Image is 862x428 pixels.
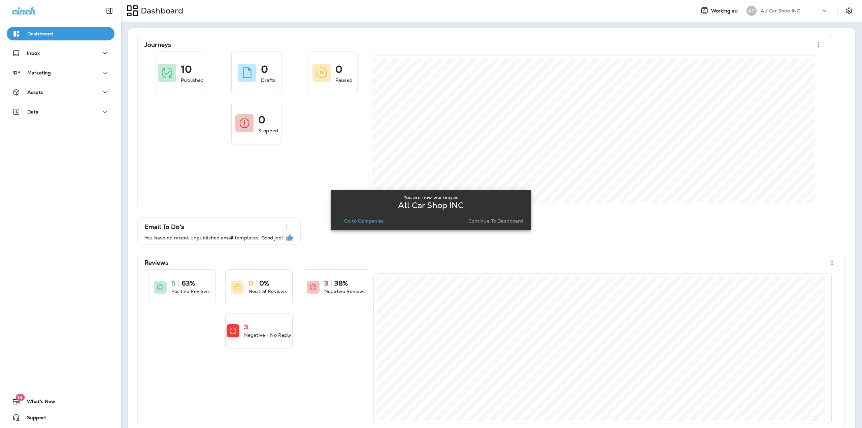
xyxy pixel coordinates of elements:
button: Settings [843,5,855,17]
p: Continue to Dashboard [468,218,523,224]
span: What's New [20,399,55,407]
p: 0 [261,66,268,73]
button: Support [7,411,114,424]
p: You are now working as [403,195,458,200]
p: Negative - No Reply [244,332,292,338]
button: Dashboard [7,27,114,40]
button: Continue to Dashboard [466,216,526,226]
button: Marketing [7,66,114,79]
p: Positive Reviews [171,288,210,295]
button: Go to Companies [341,216,386,226]
p: Data [27,109,39,114]
p: 63% [181,280,195,287]
p: Drafts [261,77,276,84]
p: 0 [248,280,253,287]
p: Dashboard [138,6,183,16]
span: Working as: [711,8,740,14]
span: Support [20,415,46,423]
div: AC [747,6,757,16]
p: Marketing [27,70,51,75]
p: 3 [244,324,248,330]
p: Reviews [144,259,168,266]
button: 19What's New [7,395,114,408]
p: Dashboard [27,31,53,36]
p: Published [181,77,204,84]
button: Inbox [7,46,114,60]
p: Stopped [258,127,278,134]
p: 0% [259,280,269,287]
p: You have no recent unpublished email templates. Good job! [144,235,283,240]
button: Data [7,105,114,119]
button: Collapse Sidebar [100,4,119,18]
span: 19 [15,394,25,401]
p: Assets [27,90,43,95]
p: Neutral Reviews [248,288,287,295]
p: 3 [324,280,328,287]
p: 10 [181,66,192,73]
p: Journeys [144,41,171,48]
p: Email To Do's [144,224,184,230]
p: All Car Shop INC [398,203,464,208]
p: Go to Companies [344,218,384,224]
button: Assets [7,86,114,99]
p: Inbox [27,51,40,56]
p: Negative Reviews [324,288,366,295]
p: All Car Shop INC [761,8,800,13]
p: 5 [171,280,175,287]
p: 0 [258,117,265,123]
